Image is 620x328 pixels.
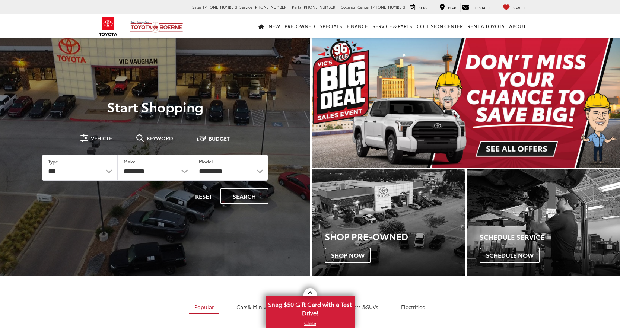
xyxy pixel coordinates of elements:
span: Service [239,4,252,10]
a: Cars [231,300,278,313]
button: Search [220,188,268,204]
span: & Minivan [248,303,273,311]
li: | [387,303,392,311]
a: Specials [317,14,344,38]
a: Rent a Toyota [465,14,507,38]
div: Toyota [312,169,465,277]
a: Finance [344,14,370,38]
a: Popular [189,300,219,314]
a: Electrified [395,300,431,313]
span: [PHONE_NUMBER] [371,4,405,10]
div: Toyota [467,169,620,277]
span: Contact [473,5,490,10]
span: [PHONE_NUMBER] [254,4,288,10]
span: Schedule Now [480,248,540,263]
a: Service & Parts: Opens in a new tab [370,14,414,38]
button: Reset [189,188,219,204]
a: SUVs [328,300,384,313]
a: Home [256,14,266,38]
a: Pre-Owned [282,14,317,38]
span: Service [419,5,433,10]
p: Start Shopping [31,99,279,114]
span: Sales [192,4,202,10]
a: Schedule Service Schedule Now [467,169,620,277]
a: New [266,14,282,38]
h4: Schedule Service [480,233,620,241]
a: Map [438,3,458,12]
img: Toyota [94,15,122,39]
label: Make [124,158,136,165]
span: Budget [209,136,230,141]
h3: Shop Pre-Owned [325,231,465,241]
span: [PHONE_NUMBER] [203,4,237,10]
span: Vehicle [91,136,112,141]
a: Service [408,3,435,12]
a: About [507,14,528,38]
span: Saved [513,5,525,10]
a: Contact [460,3,492,12]
span: [PHONE_NUMBER] [302,4,337,10]
span: Shop Now [325,248,371,263]
span: Map [448,5,456,10]
label: Model [199,158,213,165]
img: Vic Vaughan Toyota of Boerne [130,20,183,33]
li: | [223,303,228,311]
span: Snag $50 Gift Card with a Test Drive! [266,296,354,319]
span: Parts [292,4,301,10]
label: Type [48,158,58,165]
a: Shop Pre-Owned Shop Now [312,169,465,277]
span: Keyword [147,136,173,141]
a: My Saved Vehicles [501,3,527,12]
span: Collision Center [341,4,370,10]
a: Collision Center [414,14,465,38]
